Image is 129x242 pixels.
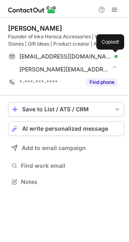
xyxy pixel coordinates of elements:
[19,53,112,60] span: [EMAIL_ADDRESS][DOMAIN_NAME]
[8,102,124,117] button: save-profile-one-click
[8,33,124,48] div: Founder of Inko Horeca Accessories | Whiskey Stones | Gift Ideas | Product creator | Author
[21,162,121,169] span: Find work email
[22,106,110,113] div: Save to List / ATS / CRM
[8,24,62,32] div: [PERSON_NAME]
[22,145,86,151] span: Add to email campaign
[8,121,124,136] button: AI write personalized message
[8,176,124,188] button: Notes
[8,141,124,155] button: Add to email campaign
[86,78,118,86] button: Reveal Button
[8,160,124,171] button: Find work email
[22,125,108,132] span: AI write personalized message
[21,178,121,186] span: Notes
[8,5,56,15] img: ContactOut v5.3.10
[19,66,109,73] span: [PERSON_NAME][EMAIL_ADDRESS][DOMAIN_NAME]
